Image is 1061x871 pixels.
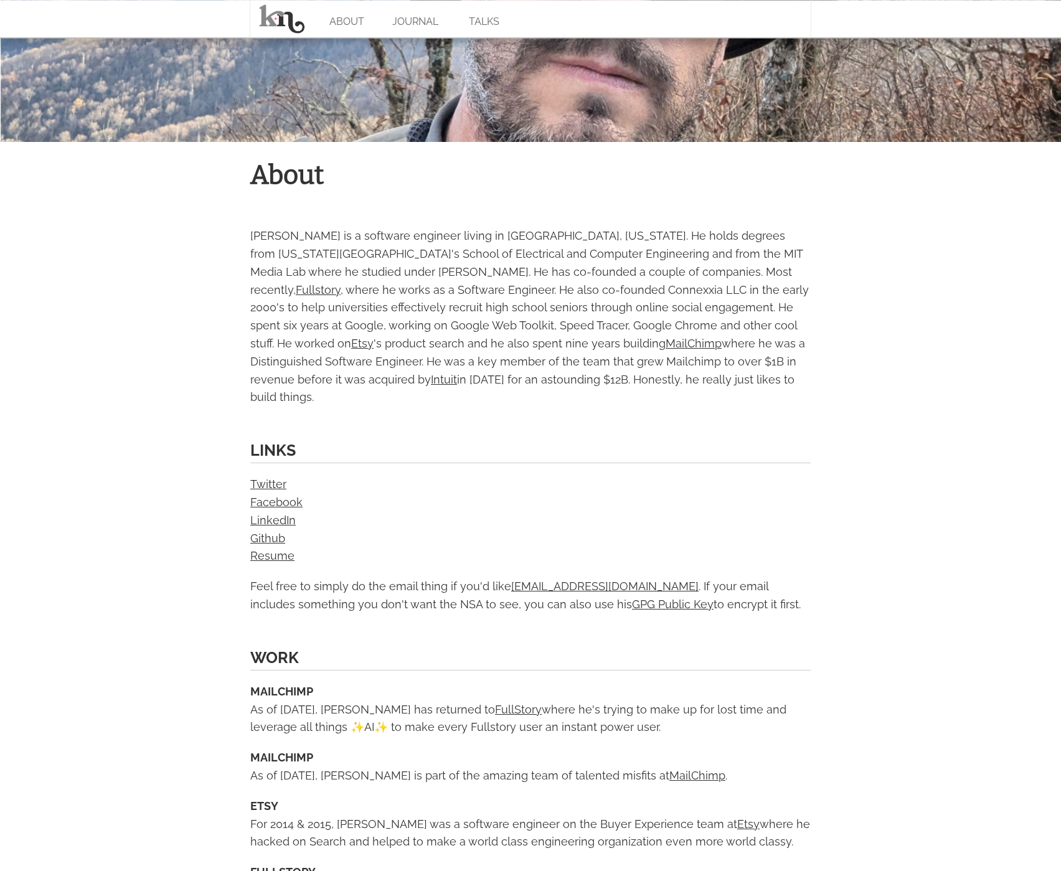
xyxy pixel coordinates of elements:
[495,703,542,716] a: FullStory
[250,683,811,701] div: MAILCHIMP
[511,580,699,593] a: [EMAIL_ADDRESS][DOMAIN_NAME]
[737,817,760,831] a: Etsy
[250,227,811,407] div: [PERSON_NAME] is a software engineer living in [GEOGRAPHIC_DATA], [US_STATE]. He holds degrees fr...
[250,549,295,562] a: Resume
[250,154,811,196] h1: About
[296,283,341,296] a: Fullstory
[250,645,811,671] h2: Work
[250,767,811,785] div: As of [DATE], [PERSON_NAME] is part of the amazing team of talented misfits at .
[351,337,374,350] a: Etsy
[250,438,811,463] h2: Links
[431,373,457,386] a: Intuit
[250,532,285,545] a: Github
[666,337,722,350] a: MailChimp
[250,701,811,737] div: As of [DATE], [PERSON_NAME] has returned to where he's trying to make up for lost time and levera...
[250,798,811,816] div: ETSY
[632,598,714,611] a: GPG Public Key
[250,478,286,491] a: Twitter
[250,749,811,767] div: MAILCHIMP
[250,438,811,614] div: Feel free to simply do the email thing if you'd like . If your email includes something you don't...
[250,496,303,509] a: Facebook
[250,514,296,527] a: LinkedIn
[250,816,811,852] div: For 2014 & 2015, [PERSON_NAME] was a software engineer on the Buyer Experience team at where he h...
[669,769,725,782] a: MailChimp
